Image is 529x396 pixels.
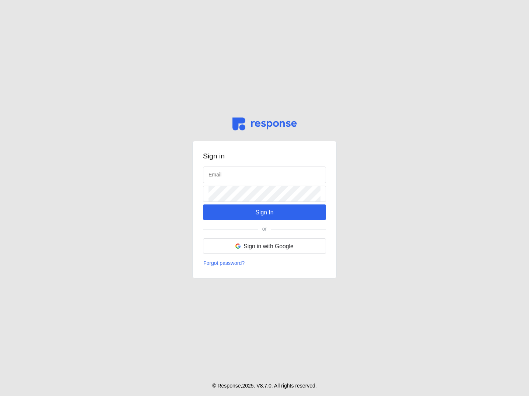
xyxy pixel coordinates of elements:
[203,259,245,268] button: Forgot password?
[203,204,326,220] button: Sign In
[203,151,326,161] h3: Sign in
[232,118,297,130] img: svg%3e
[262,225,267,233] p: or
[212,382,317,390] p: © Response, 2025 . V 8.7.0 . All rights reserved.
[203,259,245,267] p: Forgot password?
[235,243,241,249] img: svg%3e
[244,242,294,251] p: Sign in with Google
[209,167,320,183] input: Email
[255,208,273,217] p: Sign In
[203,238,326,254] button: Sign in with Google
